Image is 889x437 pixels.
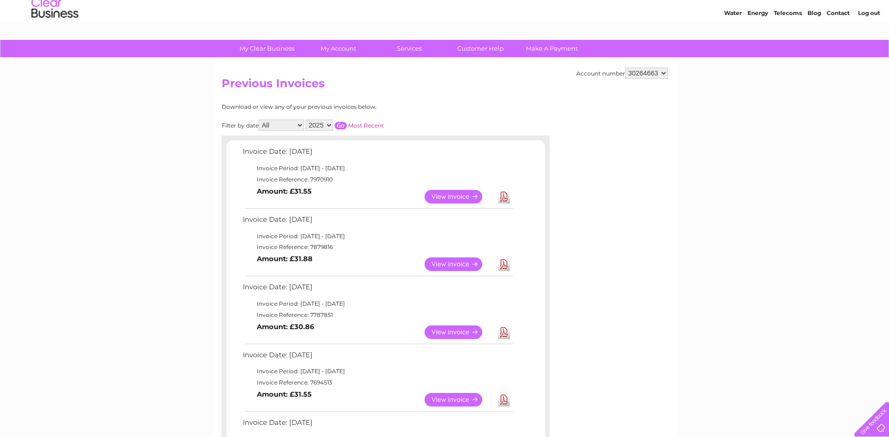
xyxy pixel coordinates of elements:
[858,40,880,47] a: Log out
[498,257,510,271] a: Download
[513,40,590,57] a: Make A Payment
[807,40,821,47] a: Blog
[425,393,493,407] a: View
[240,241,515,253] td: Invoice Reference: 7879816
[240,366,515,377] td: Invoice Period: [DATE] - [DATE]
[576,68,668,79] div: Account number
[240,281,515,298] td: Invoice Date: [DATE]
[240,309,515,321] td: Invoice Reference: 7787851
[425,190,493,203] a: View
[442,40,519,57] a: Customer Help
[240,298,515,309] td: Invoice Period: [DATE] - [DATE]
[240,163,515,174] td: Invoice Period: [DATE] - [DATE]
[774,40,802,47] a: Telecoms
[425,257,493,271] a: View
[747,40,768,47] a: Energy
[257,323,314,331] b: Amount: £30.86
[712,5,777,16] a: 0333 014 3131
[348,122,384,129] a: Most Recent
[425,325,493,339] a: View
[257,187,312,196] b: Amount: £31.55
[240,416,515,434] td: Invoice Date: [DATE]
[240,231,515,242] td: Invoice Period: [DATE] - [DATE]
[498,393,510,407] a: Download
[498,325,510,339] a: Download
[222,104,468,110] div: Download or view any of your previous invoices below.
[222,120,468,131] div: Filter by date
[498,190,510,203] a: Download
[299,40,377,57] a: My Account
[224,5,666,45] div: Clear Business is a trading name of Verastar Limited (registered in [GEOGRAPHIC_DATA] No. 3667643...
[257,255,313,263] b: Amount: £31.88
[228,40,306,57] a: My Clear Business
[31,24,79,53] img: logo.png
[240,349,515,366] td: Invoice Date: [DATE]
[240,145,515,163] td: Invoice Date: [DATE]
[240,377,515,388] td: Invoice Reference: 7694513
[257,390,312,399] b: Amount: £31.55
[724,40,742,47] a: Water
[827,40,850,47] a: Contact
[240,174,515,185] td: Invoice Reference: 7970910
[240,213,515,231] td: Invoice Date: [DATE]
[222,77,668,95] h2: Previous Invoices
[371,40,448,57] a: Services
